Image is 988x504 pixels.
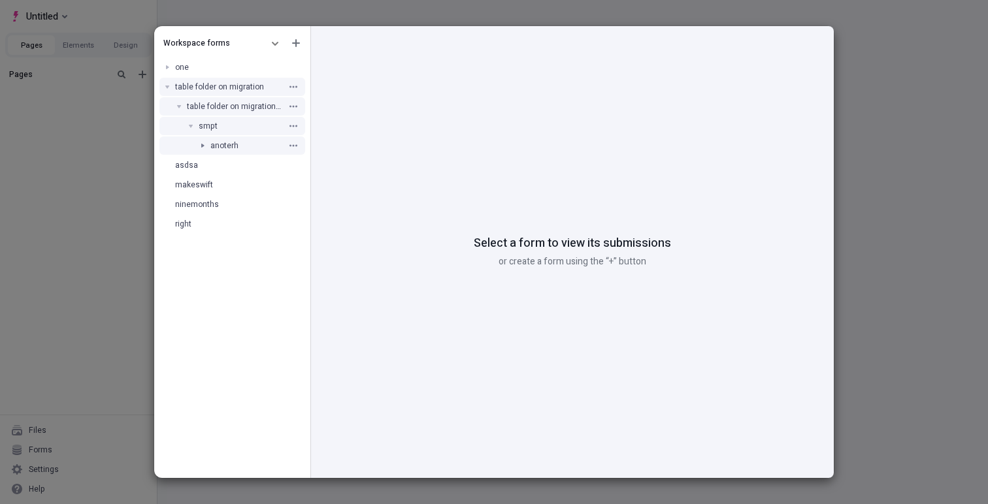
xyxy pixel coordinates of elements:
[175,160,295,170] div: asdsa
[163,38,262,48] div: Workspace forms
[199,120,218,132] span: smpt
[175,180,295,190] div: makeswift
[175,81,264,93] span: table folder on migration
[499,255,646,269] p: or create a form using the “+” button
[175,199,295,210] div: ninemonths
[210,140,239,151] span: anoterh
[187,101,282,112] span: table folder on migration 2
[175,61,189,73] span: one
[474,235,671,252] p: Select a form to view its submissions
[175,219,295,229] div: right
